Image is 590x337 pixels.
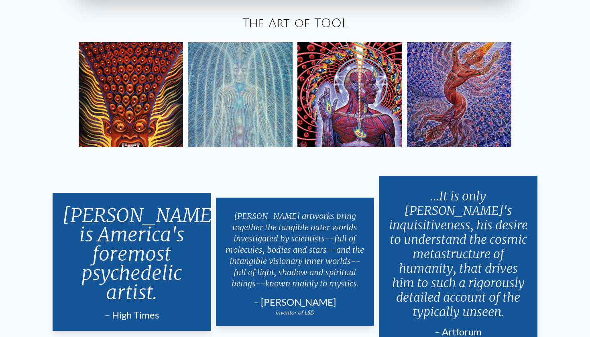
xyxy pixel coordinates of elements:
[62,202,201,305] p: [PERSON_NAME] is America's foremost psychedelic artist.
[242,17,348,30] a: The Art of TOOL
[389,186,528,322] p: ...It is only [PERSON_NAME]'s inquisitiveness, his desire to understand the cosmic metastructure ...
[275,309,314,316] em: inventor of LSD
[226,296,365,308] div: – [PERSON_NAME]
[226,207,365,292] p: [PERSON_NAME] artworks bring together the tangible outer worlds investigated by scientists--full ...
[62,308,201,321] div: – High Times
